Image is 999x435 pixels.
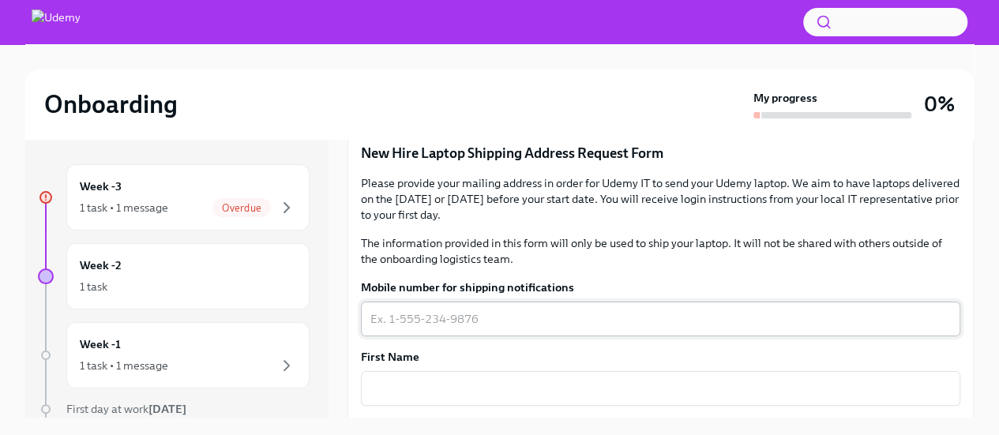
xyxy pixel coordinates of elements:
h3: 0% [924,90,955,118]
div: 1 task [80,279,107,294]
a: Week -21 task [38,243,310,309]
label: Mobile number for shipping notifications [361,279,960,295]
div: 1 task • 1 message [80,200,168,216]
a: Week -31 task • 1 messageOverdue [38,164,310,231]
h2: Onboarding [44,88,178,120]
a: Week -11 task • 1 message [38,322,310,388]
h6: Week -1 [80,336,121,353]
span: First day at work [66,402,186,416]
strong: [DATE] [148,402,186,416]
span: Overdue [212,202,271,214]
div: 1 task • 1 message [80,358,168,373]
h6: Week -3 [80,178,122,195]
h6: Week -2 [80,257,122,274]
img: Udemy [32,9,81,35]
label: First Name [361,349,960,365]
p: The information provided in this form will only be used to ship your laptop. It will not be share... [361,235,960,267]
p: New Hire Laptop Shipping Address Request Form [361,144,960,163]
a: First day at work[DATE] [38,401,310,417]
p: Please provide your mailing address in order for Udemy IT to send your Udemy laptop. We aim to ha... [361,175,960,223]
strong: My progress [753,90,817,106]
